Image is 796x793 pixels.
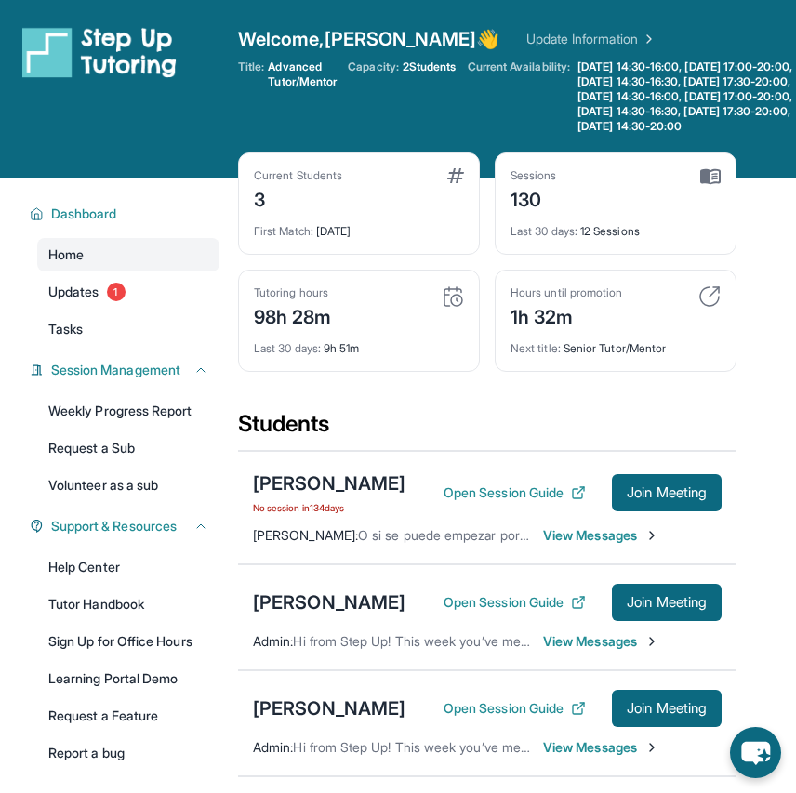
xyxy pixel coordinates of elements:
[403,59,457,74] span: 2 Students
[444,699,586,718] button: Open Session Guide
[37,550,219,584] a: Help Center
[511,285,622,300] div: Hours until promotion
[574,59,796,134] a: [DATE] 14:30-16:00, [DATE] 17:00-20:00, [DATE] 14:30-16:30, [DATE] 17:30-20:00, [DATE] 14:30-16:0...
[700,168,721,185] img: card
[22,26,177,78] img: logo
[107,283,126,301] span: 1
[254,300,332,330] div: 98h 28m
[511,183,557,213] div: 130
[254,285,332,300] div: Tutoring hours
[644,528,659,543] img: Chevron-Right
[612,474,722,511] button: Join Meeting
[254,183,342,213] div: 3
[627,487,707,498] span: Join Meeting
[444,483,586,502] button: Open Session Guide
[526,30,657,48] a: Update Information
[51,361,180,379] span: Session Management
[254,168,342,183] div: Current Students
[511,341,561,355] span: Next title :
[44,517,208,535] button: Support & Resources
[37,312,219,346] a: Tasks
[253,695,405,721] div: [PERSON_NAME]
[254,213,464,239] div: [DATE]
[238,26,500,52] span: Welcome, [PERSON_NAME] 👋
[254,330,464,356] div: 9h 51m
[730,727,781,778] button: chat-button
[37,275,219,309] a: Updates1
[44,205,208,223] button: Dashboard
[37,699,219,733] a: Request a Feature
[37,662,219,695] a: Learning Portal Demo
[543,526,659,545] span: View Messages
[37,431,219,465] a: Request a Sub
[698,285,721,308] img: card
[44,361,208,379] button: Session Management
[543,738,659,757] span: View Messages
[442,285,464,308] img: card
[238,409,736,450] div: Students
[253,500,405,515] span: No session in 134 days
[37,469,219,502] a: Volunteer as a sub
[627,703,707,714] span: Join Meeting
[254,341,321,355] span: Last 30 days :
[51,517,177,535] span: Support & Resources
[511,300,622,330] div: 1h 32m
[444,593,586,612] button: Open Session Guide
[37,588,219,621] a: Tutor Handbook
[268,59,337,89] span: Advanced Tutor/Mentor
[543,632,659,651] span: View Messages
[612,690,722,727] button: Join Meeting
[48,245,84,264] span: Home
[254,224,313,238] span: First Match :
[37,736,219,770] a: Report a bug
[253,633,293,649] span: Admin :
[37,238,219,271] a: Home
[638,30,657,48] img: Chevron Right
[511,330,721,356] div: Senior Tutor/Mentor
[48,283,99,301] span: Updates
[468,59,570,134] span: Current Availability:
[51,205,117,223] span: Dashboard
[511,168,557,183] div: Sessions
[511,224,577,238] span: Last 30 days :
[253,527,358,543] span: [PERSON_NAME] :
[37,394,219,428] a: Weekly Progress Report
[644,634,659,649] img: Chevron-Right
[253,739,293,755] span: Admin :
[627,597,707,608] span: Join Meeting
[511,213,721,239] div: 12 Sessions
[37,625,219,658] a: Sign Up for Office Hours
[348,59,399,74] span: Capacity:
[253,589,405,615] div: [PERSON_NAME]
[238,59,264,89] span: Title:
[612,584,722,621] button: Join Meeting
[577,59,792,134] span: [DATE] 14:30-16:00, [DATE] 17:00-20:00, [DATE] 14:30-16:30, [DATE] 17:30-20:00, [DATE] 14:30-16:0...
[253,470,405,496] div: [PERSON_NAME]
[644,740,659,755] img: Chevron-Right
[447,168,464,183] img: card
[48,320,83,338] span: Tasks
